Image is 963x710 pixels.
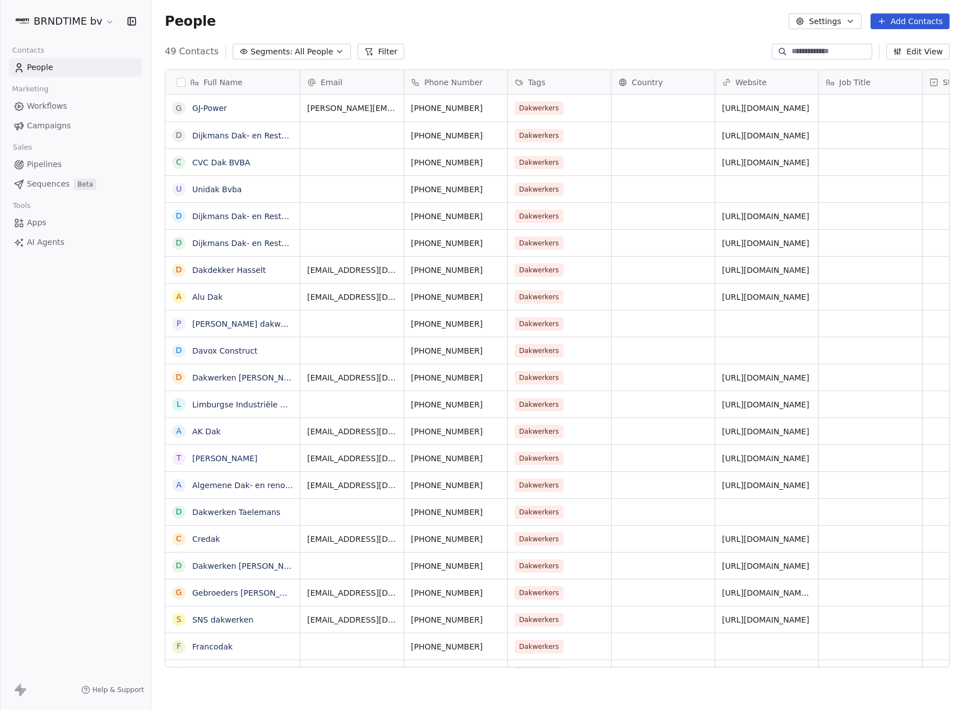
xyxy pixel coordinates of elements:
[13,12,117,31] button: BRNDTIME bv
[411,453,501,464] span: [PHONE_NUMBER]
[27,217,47,229] span: Apps
[9,233,142,252] a: AI Agents
[871,13,950,29] button: Add Contacts
[307,587,397,598] span: [EMAIL_ADDRESS][DOMAIN_NAME][PERSON_NAME]
[515,236,563,250] span: Dakwerkers
[424,77,483,88] span: Phone Number
[789,13,861,29] button: Settings
[192,373,304,382] a: Dakwerken [PERSON_NAME]
[411,372,501,383] span: [PHONE_NUMBER]
[515,398,563,411] span: Dakwerkers
[176,156,182,168] div: C
[411,507,501,518] span: [PHONE_NUMBER]
[411,157,501,168] span: [PHONE_NUMBER]
[176,560,182,572] div: D
[722,588,874,597] a: [URL][DOMAIN_NAME][PERSON_NAME]
[176,587,182,598] div: G
[307,453,397,464] span: [EMAIL_ADDRESS][DOMAIN_NAME]
[411,264,501,276] span: [PHONE_NUMBER]
[722,481,809,490] a: [URL][DOMAIN_NAME]
[515,263,563,277] span: Dakwerkers
[515,613,563,627] span: Dakwerkers
[358,44,404,59] button: Filter
[515,101,563,115] span: Dakwerkers
[508,70,611,94] div: Tags
[515,452,563,465] span: Dakwerkers
[411,103,501,114] span: [PHONE_NUMBER]
[307,480,397,491] span: [EMAIL_ADDRESS][DOMAIN_NAME]
[295,46,333,58] span: All People
[411,587,501,598] span: [PHONE_NUMBER]
[411,318,501,330] span: [PHONE_NUMBER]
[722,373,809,382] a: [URL][DOMAIN_NAME]
[203,77,243,88] span: Full Name
[92,685,144,694] span: Help & Support
[176,264,182,276] div: D
[515,479,563,492] span: Dakwerkers
[165,95,300,668] div: grid
[307,426,397,437] span: [EMAIL_ADDRESS][DOMAIN_NAME]
[192,185,242,194] a: Unidak Bvba
[165,45,219,58] span: 49 Contacts
[722,104,809,113] a: [URL][DOMAIN_NAME]
[8,197,35,214] span: Tools
[177,641,181,652] div: F
[300,70,404,94] div: Email
[515,667,563,680] span: Dakwerkers
[722,158,809,167] a: [URL][DOMAIN_NAME]
[722,400,809,409] a: [URL][DOMAIN_NAME]
[515,505,563,519] span: Dakwerkers
[722,239,809,248] a: [URL][DOMAIN_NAME]
[819,70,922,94] div: Job Title
[307,291,397,303] span: [EMAIL_ADDRESS][DOMAIN_NAME]
[515,210,563,223] span: Dakwerkers
[192,212,338,221] a: Dijkmans Dak- en Restauratiewerken
[192,400,324,409] a: Limburgse Industriële Dakwerken
[411,345,501,356] span: [PHONE_NUMBER]
[722,615,809,624] a: [URL][DOMAIN_NAME]
[192,427,221,436] a: AK Dak
[192,293,223,301] a: Alu Dak
[192,615,253,624] a: SNS dakwerken
[411,211,501,222] span: [PHONE_NUMBER]
[515,532,563,546] span: Dakwerkers
[176,210,182,222] div: D
[515,371,563,384] span: Dakwerkers
[411,533,501,545] span: [PHONE_NUMBER]
[715,70,818,94] div: Website
[176,129,182,141] div: D
[722,535,809,544] a: [URL][DOMAIN_NAME]
[192,454,257,463] a: [PERSON_NAME]
[192,266,266,275] a: Dakdekker Hasselt
[192,239,338,248] a: Dijkmans Dak- en Restauratiewerken
[632,77,663,88] span: Country
[515,559,563,573] span: Dakwerkers
[176,237,182,249] div: D
[192,346,257,355] a: Davox Construct
[9,155,142,174] a: Pipelines
[192,481,401,490] a: Algemene Dak- en renovatiewerken [PERSON_NAME]
[839,77,871,88] span: Job Title
[9,58,142,77] a: People
[176,103,182,114] div: G
[7,81,53,98] span: Marketing
[722,454,809,463] a: [URL][DOMAIN_NAME]
[192,535,220,544] a: Credak
[192,642,233,651] a: Francodak
[192,158,250,167] a: CVC Dak BVBA
[177,318,181,330] div: P
[735,77,767,88] span: Website
[192,588,507,597] a: Gebroeders [PERSON_NAME] - Algemene Renovatiewerken & Interieurafwerking
[515,344,563,358] span: Dakwerkers
[515,290,563,304] span: Dakwerkers
[176,291,182,303] div: A
[886,44,950,59] button: Edit View
[404,70,507,94] div: Phone Number
[81,685,144,694] a: Help & Support
[307,614,397,625] span: [EMAIL_ADDRESS][DOMAIN_NAME]
[722,131,809,140] a: [URL][DOMAIN_NAME]
[411,399,501,410] span: [PHONE_NUMBER]
[192,319,303,328] a: [PERSON_NAME] dakwerken
[192,508,280,517] a: Dakwerken Taelemans
[176,479,182,491] div: A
